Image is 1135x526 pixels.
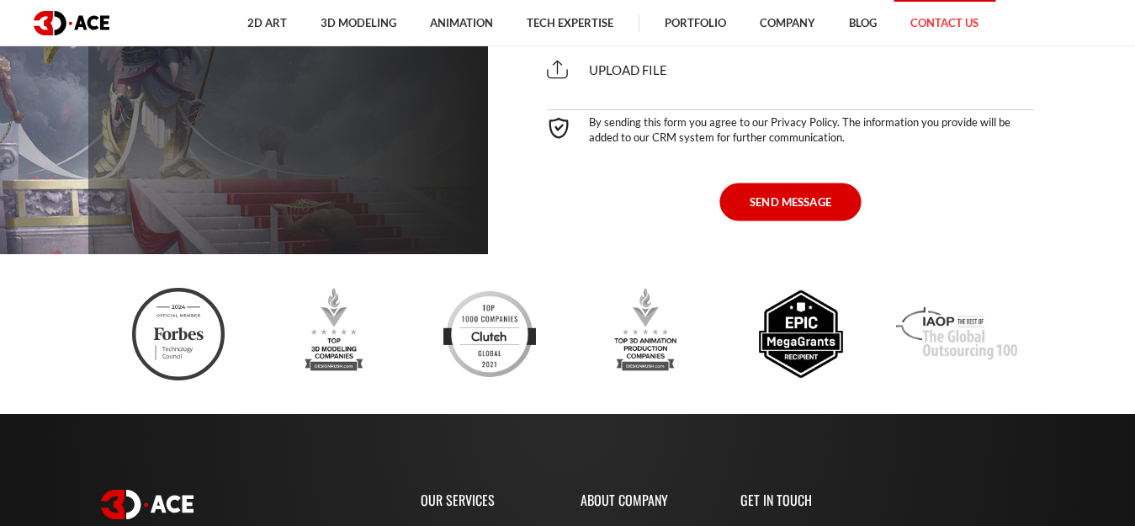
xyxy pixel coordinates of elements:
img: Clutch top developers [443,288,536,380]
img: logo dark [34,11,109,35]
img: Epic megagrants recipient [755,288,847,380]
img: Ftc badge 3d ace 2024 [132,288,225,380]
div: By sending this form you agree to our Privacy Policy. The information you provide will be added t... [547,109,1035,145]
span: Upload file [547,62,667,77]
img: Top 3d modeling companies designrush award 2023 [288,288,380,380]
img: logo white [101,490,194,520]
img: Iaop award [896,288,1017,380]
img: Top 3d animation production companies designrush 2023 [599,288,692,380]
button: SEND MESSAGE [720,183,862,220]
